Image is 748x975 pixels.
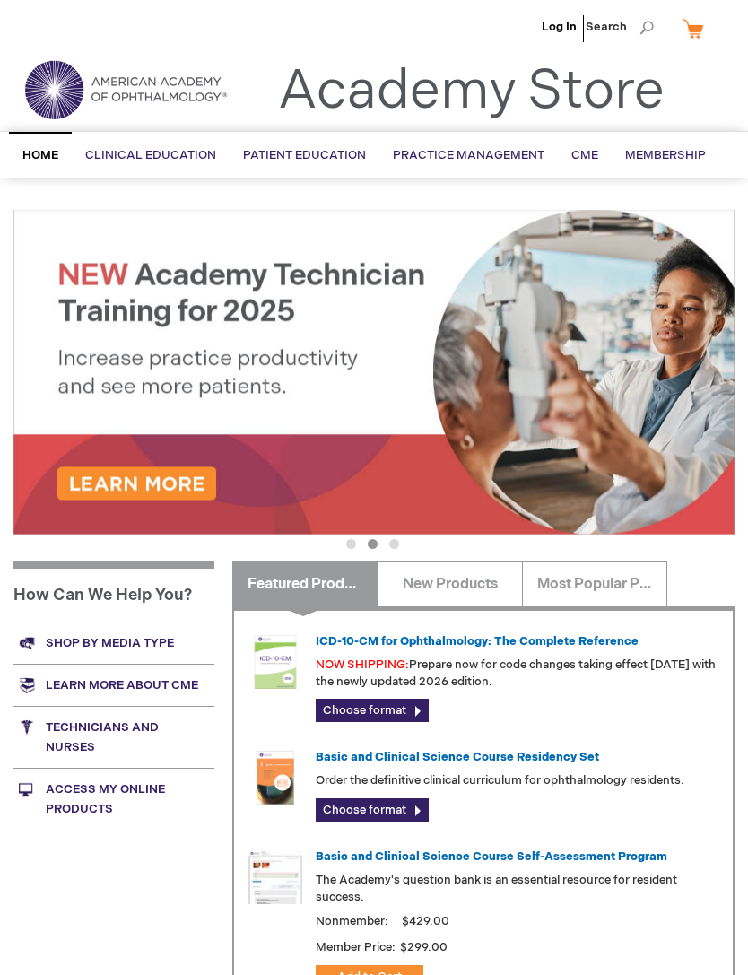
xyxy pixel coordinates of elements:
[316,940,396,954] strong: Member Price:
[22,148,58,162] span: Home
[278,59,665,124] a: Academy Store
[232,561,378,606] a: Featured Products
[13,561,214,622] h1: How Can We Help You?
[13,768,214,830] a: Access My Online Products
[368,539,378,549] button: 2 of 3
[13,622,214,664] a: Shop by media type
[316,657,409,672] font: NOW SHIPPING:
[571,148,598,162] span: CME
[316,634,639,649] a: ICD-10-CM for Ophthalmology: The Complete Reference
[316,872,718,905] p: The Academy's question bank is an essential resource for resident success.
[248,751,302,805] img: 02850963u_47.png
[522,561,667,606] a: Most Popular Products
[346,539,356,549] button: 1 of 3
[316,772,718,789] p: Order the definitive clinical curriculum for ophthalmology residents.
[316,699,429,722] a: Choose format
[316,657,718,690] p: Prepare now for code changes taking effect [DATE] with the newly updated 2026 edition.
[316,750,599,764] a: Basic and Clinical Science Course Residency Set
[398,940,450,954] span: $299.00
[13,706,214,768] a: Technicians and nurses
[399,914,452,928] span: $429.00
[377,561,522,606] a: New Products
[13,664,214,706] a: Learn more about CME
[248,850,302,904] img: bcscself_20.jpg
[316,910,388,933] strong: Nonmember:
[542,20,577,34] a: Log In
[625,148,706,162] span: Membership
[586,9,654,45] span: Search
[316,798,429,822] a: Choose format
[316,849,667,864] a: Basic and Clinical Science Course Self-Assessment Program
[248,635,302,689] img: 0120008u_42.png
[389,539,399,549] button: 3 of 3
